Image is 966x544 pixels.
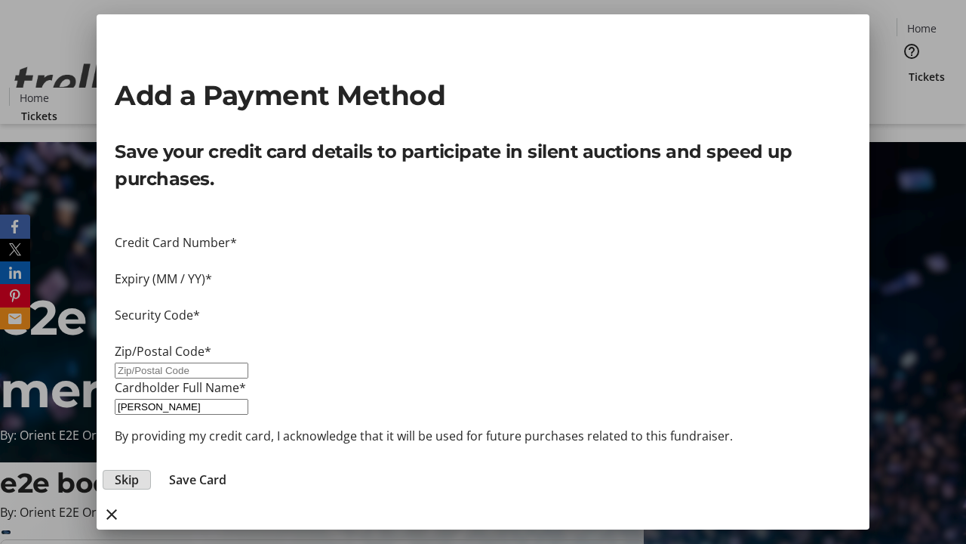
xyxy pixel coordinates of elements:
[115,288,851,306] iframe: Secure expiration date input frame
[115,363,248,379] input: Zip/Postal Code
[115,75,851,116] h2: Add a Payment Method
[115,252,851,270] iframe: Secure card number input frame
[115,234,237,251] label: Credit Card Number*
[103,470,151,490] button: Skip
[169,471,226,489] span: Save Card
[115,379,246,396] label: Cardholder Full Name*
[115,138,851,193] p: Save your credit card details to participate in silent auctions and speed up purchases.
[115,307,200,323] label: Security Code*
[115,399,248,415] input: Card Holder Name
[115,343,211,360] label: Zip/Postal Code*
[97,499,127,530] button: close
[115,427,851,445] p: By providing my credit card, I acknowledge that it will be used for future purchases related to t...
[157,471,238,489] button: Save Card
[115,471,139,489] span: Skip
[115,270,212,287] label: Expiry (MM / YY)*
[115,324,851,342] iframe: Secure CVC input frame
